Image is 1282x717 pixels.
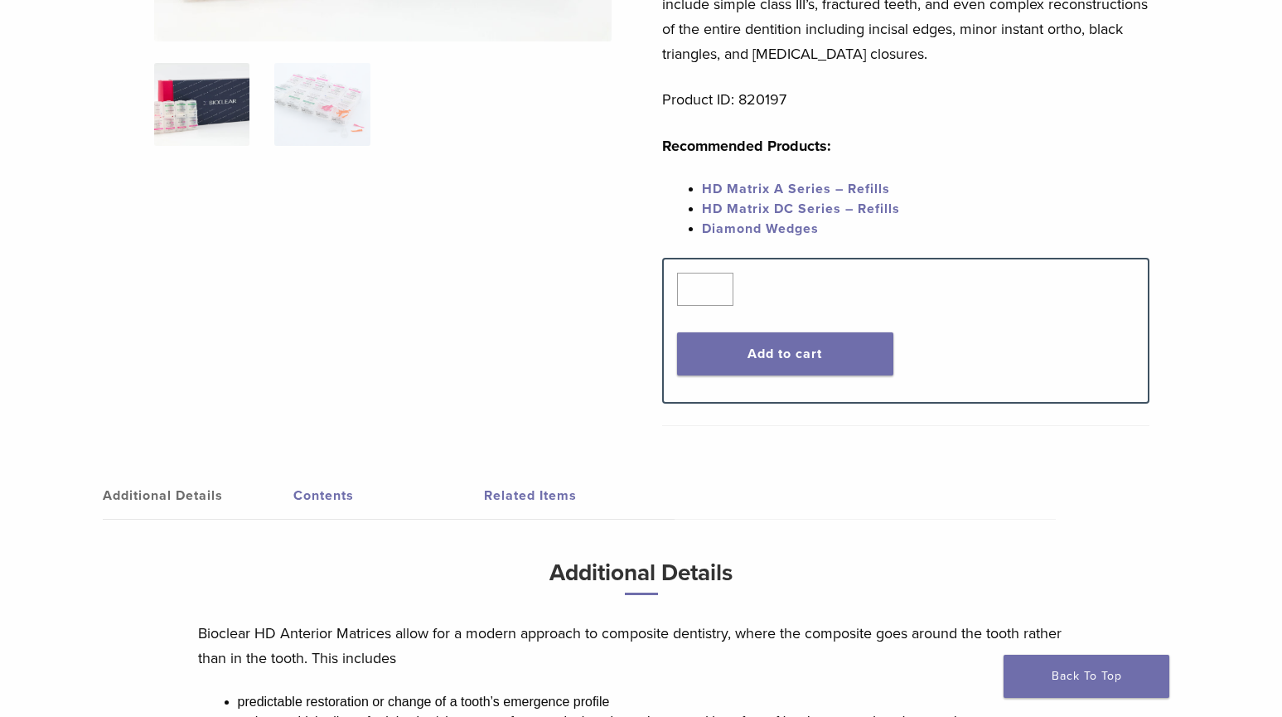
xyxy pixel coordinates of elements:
p: Bioclear HD Anterior Matrices allow for a modern approach to composite dentistry, where the compo... [198,621,1085,671]
strong: Recommended Products: [662,137,831,155]
a: Back To Top [1004,655,1169,698]
li: predictable restoration or change of a tooth’s emergence profile [238,692,1085,712]
img: IMG_8088-1-324x324.jpg [154,63,249,146]
a: Related Items [484,472,675,519]
a: Contents [293,472,484,519]
button: Add to cart [677,332,893,375]
h3: Additional Details [198,553,1085,608]
p: Product ID: 820197 [662,87,1149,112]
a: HD Matrix A Series – Refills [702,181,890,197]
img: Complete HD Anterior Kit - Image 2 [274,63,370,146]
a: Additional Details [103,472,293,519]
a: HD Matrix DC Series – Refills [702,201,900,217]
a: Diamond Wedges [702,220,819,237]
